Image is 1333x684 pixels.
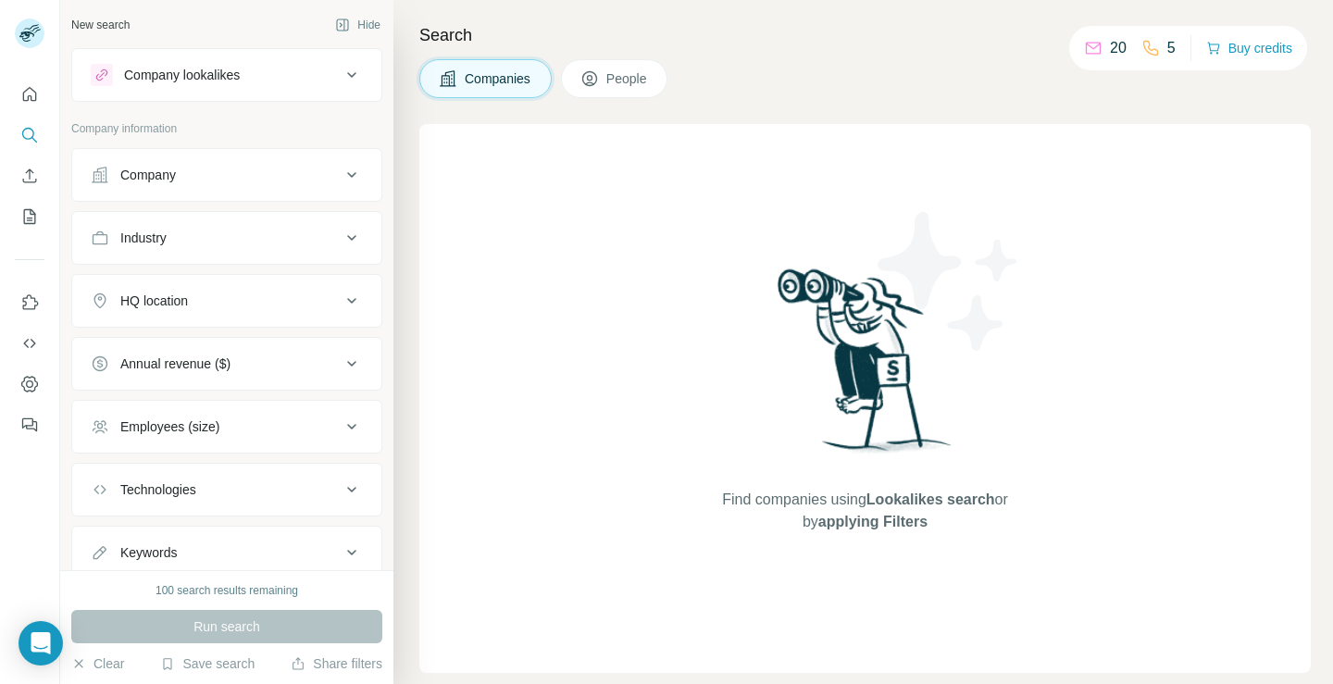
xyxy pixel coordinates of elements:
button: HQ location [72,279,381,323]
button: Keywords [72,530,381,575]
h4: Search [419,22,1311,48]
button: Quick start [15,78,44,111]
div: Company [120,166,176,184]
button: Hide [322,11,393,39]
button: Use Surfe on LinkedIn [15,286,44,319]
button: Employees (size) [72,404,381,449]
div: HQ location [120,292,188,310]
div: Company lookalikes [124,66,240,84]
button: Search [15,118,44,152]
div: New search [71,17,130,33]
p: Company information [71,120,382,137]
img: Surfe Illustration - Stars [866,198,1032,365]
button: Enrich CSV [15,159,44,193]
span: Lookalikes search [866,491,995,507]
span: Companies [465,69,532,88]
div: Annual revenue ($) [120,354,230,373]
button: Feedback [15,408,44,441]
div: Technologies [120,480,196,499]
button: Use Surfe API [15,327,44,360]
button: Buy credits [1206,35,1292,61]
button: Share filters [291,654,382,673]
div: 100 search results remaining [156,582,298,599]
p: 20 [1110,37,1127,59]
button: Save search [160,654,255,673]
button: Dashboard [15,367,44,401]
span: People [606,69,649,88]
button: Industry [72,216,381,260]
div: Keywords [120,543,177,562]
span: Find companies using or by [716,489,1013,533]
p: 5 [1167,37,1176,59]
div: Industry [120,229,167,247]
button: Clear [71,654,124,673]
span: applying Filters [818,514,928,529]
button: Company [72,153,381,197]
button: Company lookalikes [72,53,381,97]
div: Open Intercom Messenger [19,621,63,665]
div: Employees (size) [120,417,219,436]
button: Annual revenue ($) [72,342,381,386]
button: Technologies [72,467,381,512]
img: Surfe Illustration - Woman searching with binoculars [769,264,962,470]
button: My lists [15,200,44,233]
